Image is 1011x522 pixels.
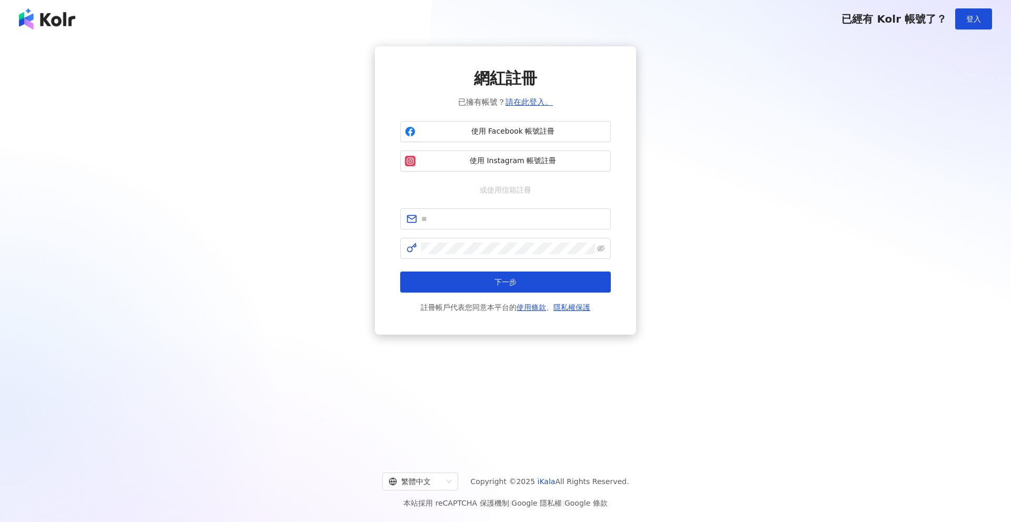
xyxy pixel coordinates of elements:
button: 使用 Instagram 帳號註冊 [400,150,611,172]
span: 下一步 [494,278,517,286]
span: 註冊帳戶代表您同意本平台的 、 [421,301,590,314]
img: logo [19,8,75,29]
span: eye-invisible [597,245,604,252]
span: | [509,499,512,507]
button: 下一步 [400,272,611,293]
a: 使用條款 [517,303,546,312]
span: 使用 Instagram 帳號註冊 [420,156,606,166]
button: 登入 [955,8,992,29]
div: 繁體中文 [389,473,442,490]
span: Copyright © 2025 All Rights Reserved. [471,475,629,488]
a: iKala [538,477,556,486]
a: Google 隱私權 [511,499,562,507]
button: 使用 Facebook 帳號註冊 [400,121,611,142]
span: 已經有 Kolr 帳號了？ [841,13,947,25]
span: 本站採用 reCAPTCHA 保護機制 [403,497,607,509]
span: 使用 Facebook 帳號註冊 [420,126,606,137]
span: 已擁有帳號？ [458,96,553,108]
a: Google 條款 [564,499,608,507]
span: 或使用信箱註冊 [472,184,539,196]
a: 請在此登入。 [506,97,553,107]
a: 隱私權保護 [553,303,590,312]
span: 網紅註冊 [474,67,537,89]
span: 登入 [966,15,981,23]
span: | [562,499,564,507]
